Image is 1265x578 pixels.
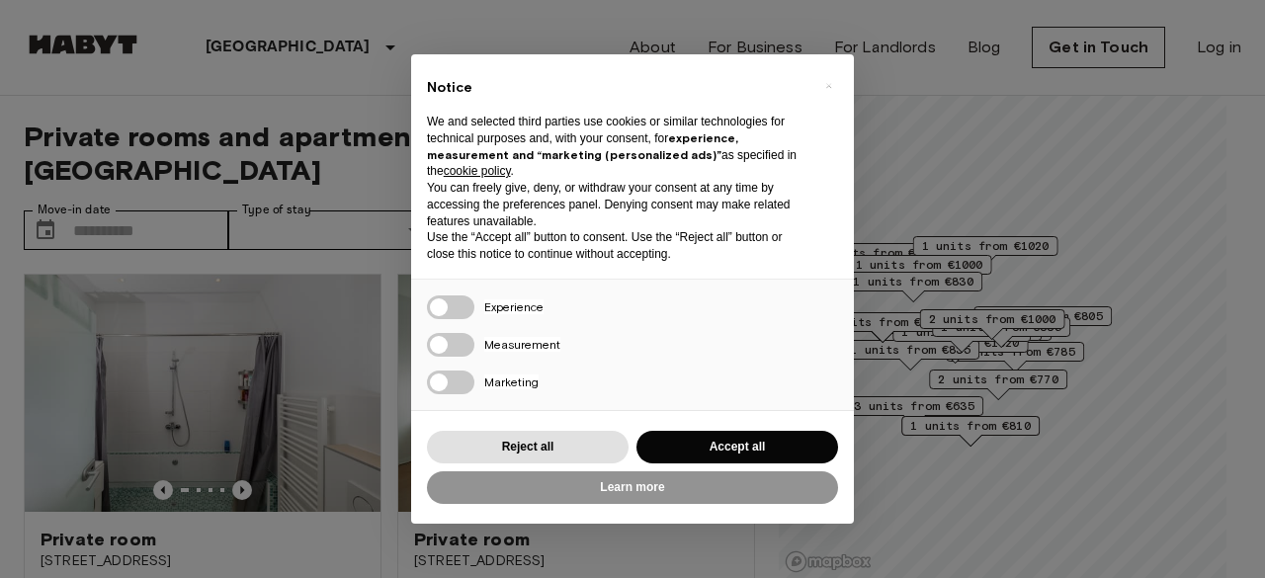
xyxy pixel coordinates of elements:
span: × [825,74,832,98]
button: Learn more [427,471,838,504]
a: cookie policy [444,164,511,178]
span: Marketing [484,374,539,389]
span: Measurement [484,337,560,352]
button: Close this notice [812,70,844,102]
strong: experience, measurement and “marketing (personalized ads)” [427,130,738,162]
button: Accept all [636,431,838,463]
span: Experience [484,299,544,314]
button: Reject all [427,431,629,463]
p: Use the “Accept all” button to consent. Use the “Reject all” button or close this notice to conti... [427,229,806,263]
p: You can freely give, deny, or withdraw your consent at any time by accessing the preferences pane... [427,180,806,229]
p: We and selected third parties use cookies or similar technologies for technical purposes and, wit... [427,114,806,180]
h2: Notice [427,78,806,98]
